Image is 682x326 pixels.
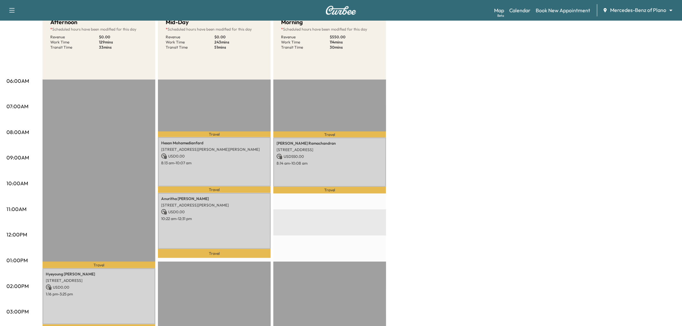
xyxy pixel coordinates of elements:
[99,40,148,45] p: 129 mins
[536,6,590,14] a: Book New Appointment
[46,284,152,290] p: USD 0.00
[6,256,28,264] p: 01:00PM
[161,153,268,159] p: USD 0.00
[497,13,504,18] div: Beta
[330,34,378,40] p: $ 550.00
[50,40,99,45] p: Work Time
[46,292,152,297] p: 1:16 pm - 3:25 pm
[166,45,214,50] p: Transit Time
[281,40,330,45] p: Work Time
[161,147,268,152] p: [STREET_ADDRESS][PERSON_NAME][PERSON_NAME]
[50,27,148,32] p: Scheduled hours have been modified for this day
[6,282,29,290] p: 02:00PM
[166,40,214,45] p: Work Time
[6,77,29,85] p: 06:00AM
[277,154,383,159] p: USD 550.00
[6,154,29,161] p: 09:00AM
[281,34,330,40] p: Revenue
[6,102,28,110] p: 07:00AM
[494,6,504,14] a: MapBeta
[46,272,152,277] p: Hyeyoung [PERSON_NAME]
[277,141,383,146] p: [PERSON_NAME] Ramachandran
[330,40,378,45] p: 114 mins
[50,45,99,50] p: Transit Time
[6,128,29,136] p: 08:00AM
[161,140,268,146] p: Hesan Mohamedianfard
[214,45,263,50] p: 51 mins
[6,205,26,213] p: 11:00AM
[214,34,263,40] p: $ 0.00
[99,45,148,50] p: 33 mins
[158,187,271,193] p: Travel
[6,308,29,315] p: 03:00PM
[281,18,303,27] h5: Morning
[273,187,386,193] p: Travel
[330,45,378,50] p: 30 mins
[99,34,148,40] p: $ 0.00
[166,34,214,40] p: Revenue
[161,216,268,221] p: 10:22 am - 12:31 pm
[166,18,189,27] h5: Mid-Day
[6,179,28,187] p: 10:00AM
[281,45,330,50] p: Transit Time
[277,147,383,152] p: [STREET_ADDRESS]
[273,131,386,138] p: Travel
[161,196,268,201] p: Anuritha [PERSON_NAME]
[161,209,268,215] p: USD 0.00
[158,131,271,137] p: Travel
[610,6,667,14] span: Mercedes-Benz of Plano
[281,27,378,32] p: Scheduled hours have been modified for this day
[509,6,531,14] a: Calendar
[214,40,263,45] p: 243 mins
[50,18,77,27] h5: Afternoon
[161,203,268,208] p: [STREET_ADDRESS][PERSON_NAME]
[43,262,155,269] p: Travel
[6,231,27,238] p: 12:00PM
[46,278,152,283] p: [STREET_ADDRESS]
[326,6,356,15] img: Curbee Logo
[166,27,263,32] p: Scheduled hours have been modified for this day
[50,34,99,40] p: Revenue
[161,160,268,166] p: 8:13 am - 10:07 am
[158,249,271,258] p: Travel
[277,161,383,166] p: 8:14 am - 10:08 am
